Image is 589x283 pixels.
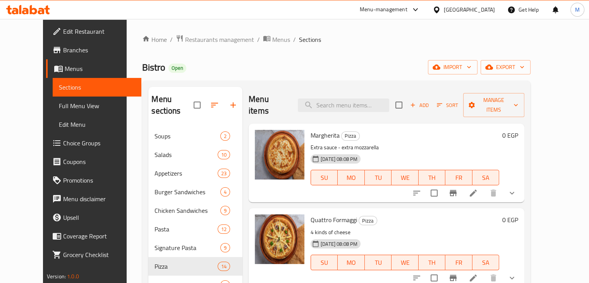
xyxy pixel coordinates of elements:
[59,83,135,92] span: Sections
[249,93,288,117] h2: Menu items
[445,255,472,270] button: FR
[435,99,460,111] button: Sort
[407,184,426,202] button: sort-choices
[224,96,242,114] button: Add section
[148,238,242,257] div: Signature Pasta9
[469,188,478,198] a: Edit menu item
[365,170,392,185] button: TU
[46,208,141,227] a: Upsell
[314,257,335,268] span: SU
[299,35,321,44] span: Sections
[368,257,388,268] span: TU
[67,271,79,281] span: 1.0.0
[148,183,242,201] div: Burger Sandwiches4
[221,188,230,196] span: 4
[311,214,357,226] span: Quattro Formaggi
[257,35,260,44] li: /
[419,255,445,270] button: TH
[218,262,230,271] div: items
[155,150,217,159] span: Salads
[205,96,224,114] span: Sort sections
[59,120,135,129] span: Edit Menu
[448,257,469,268] span: FR
[148,164,242,183] div: Appetizers23
[218,224,230,234] div: items
[220,187,230,197] div: items
[407,99,432,111] button: Add
[487,62,524,72] span: export
[218,170,230,177] span: 23
[311,228,499,237] p: 4 kinds of cheese
[314,172,335,183] span: SU
[218,263,230,270] span: 14
[63,213,135,222] span: Upsell
[341,131,360,141] div: Pizza
[63,157,135,166] span: Coupons
[338,170,364,185] button: MO
[59,101,135,110] span: Full Menu View
[218,151,230,159] span: 10
[360,5,407,14] div: Menu-management
[63,176,135,185] span: Promotions
[63,231,135,241] span: Coverage Report
[472,170,499,185] button: SA
[255,214,304,264] img: Quattro Formaggi
[221,244,230,252] span: 9
[63,27,135,36] span: Edit Restaurant
[293,35,296,44] li: /
[148,201,242,220] div: Chicken Sandwiches9
[341,172,361,183] span: MO
[469,95,518,115] span: Manage items
[155,187,220,197] span: Burger Sandwiches
[142,59,165,76] span: Bistro
[392,255,418,270] button: WE
[575,5,580,14] span: M
[46,171,141,190] a: Promotions
[444,5,495,14] div: [GEOGRAPHIC_DATA]
[148,257,242,276] div: Pizza14
[419,170,445,185] button: TH
[148,220,242,238] div: Pasta12
[311,143,499,152] p: Extra sauce - extra mozzarella
[437,101,458,110] span: Sort
[298,98,389,112] input: search
[63,45,135,55] span: Branches
[218,169,230,178] div: items
[46,41,141,59] a: Branches
[218,150,230,159] div: items
[426,185,442,201] span: Select to update
[472,255,499,270] button: SA
[155,224,217,234] div: Pasta
[220,131,230,141] div: items
[46,22,141,41] a: Edit Restaurant
[155,131,220,141] span: Soups
[46,59,141,78] a: Menus
[365,255,392,270] button: TU
[341,257,361,268] span: MO
[155,243,220,252] span: Signature Pasta
[338,255,364,270] button: MO
[155,206,220,215] span: Chicken Sandwiches
[428,60,477,74] button: import
[481,60,531,74] button: export
[189,97,205,113] span: Select all sections
[46,152,141,171] a: Coupons
[53,115,141,134] a: Edit Menu
[255,130,304,179] img: Margherita
[342,131,359,140] span: Pizza
[368,172,388,183] span: TU
[392,170,418,185] button: WE
[311,129,340,141] span: Margherita
[46,245,141,264] a: Grocery Checklist
[176,35,254,45] a: Restaurants management
[407,99,432,111] span: Add item
[359,216,377,225] span: Pizza
[318,155,361,163] span: [DATE] 08:08 PM
[63,250,135,259] span: Grocery Checklist
[155,262,217,271] div: Pizza
[155,169,217,178] span: Appetizers
[170,35,173,44] li: /
[168,64,186,73] div: Open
